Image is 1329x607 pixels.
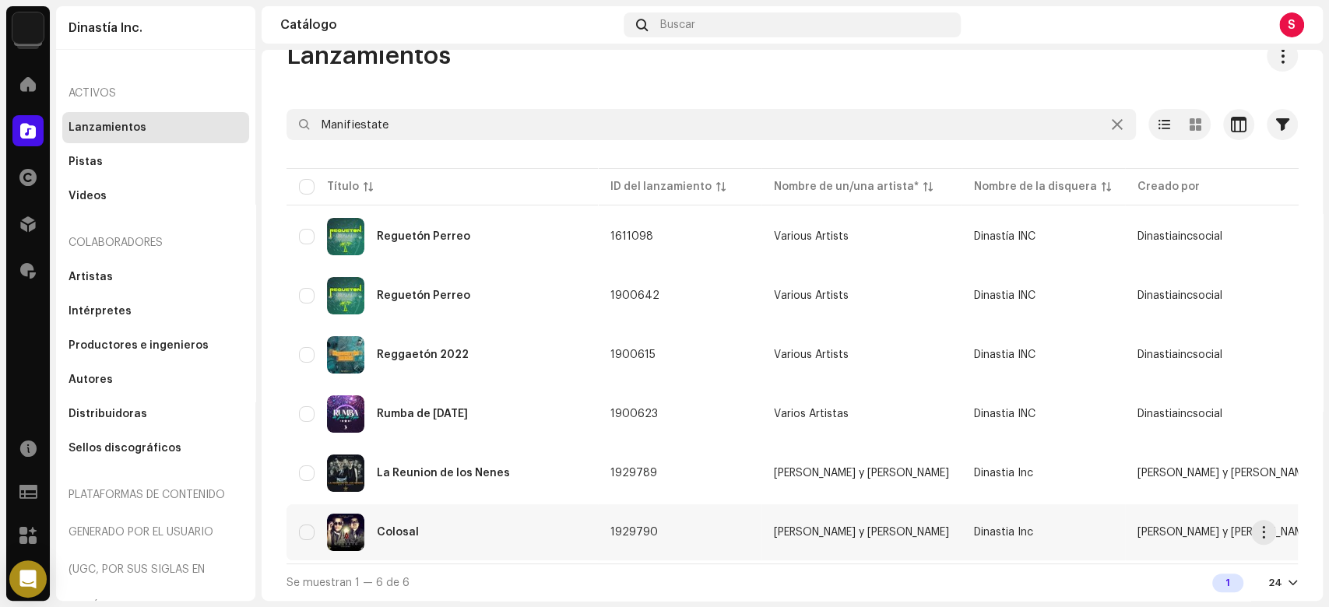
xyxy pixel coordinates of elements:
span: Buscar [660,19,695,31]
span: 1611098 [610,231,653,242]
img: c0c5d59f-031b-4d09-bfd1-51be164a240a [327,454,364,492]
re-m-nav-item: Distribuidoras [62,398,249,430]
div: Distribuidoras [69,408,147,420]
div: 1 [1212,574,1243,592]
re-m-nav-item: Productores e ingenieros [62,330,249,361]
span: Varios Artistas [774,409,949,419]
div: Nombre de la disquera [974,179,1097,195]
img: 74b38b29-b897-43a3-ba60-540214ac1b83 [327,218,364,255]
re-m-nav-item: Sellos discográficos [62,433,249,464]
span: Dinastia INC [974,349,1035,360]
div: Open Intercom Messenger [9,560,47,598]
span: Dinastiaincsocial [1137,231,1222,242]
div: Videos [69,190,107,202]
re-m-nav-item: Artistas [62,261,249,293]
span: Various Artists [774,231,949,242]
re-a-nav-header: Colaboradores [62,224,249,261]
div: Reguetón Perreo [377,231,470,242]
span: Dani y Magneto [774,527,949,538]
div: Intérpretes [69,305,132,318]
div: Rumba de Fin de Año [377,409,468,419]
div: [PERSON_NAME] y [PERSON_NAME] [774,468,949,479]
div: Reguetón Perreo [377,290,470,301]
span: 1929790 [610,527,658,538]
span: Dani y Magneto [1137,468,1313,479]
div: [PERSON_NAME] y [PERSON_NAME] [774,527,949,538]
div: ID del lanzamiento [610,179,712,195]
div: Artistas [69,271,113,283]
div: Pistas [69,156,103,168]
div: Lanzamientos [69,121,146,134]
span: Various Artists [774,349,949,360]
re-m-nav-item: Lanzamientos [62,112,249,143]
div: Reggaetón 2022 [377,349,469,360]
re-m-nav-item: Videos [62,181,249,212]
img: 10dc2bdf-f93b-425f-b4fc-2ea5c4a6a2b7 [327,395,364,433]
span: 1900642 [610,290,659,301]
span: 1929789 [610,468,657,479]
div: Autores [69,374,113,386]
input: Buscar [287,109,1136,140]
span: Dinastia INC [974,290,1035,301]
img: c5fe0a9e-c30e-41f1-bf0d-2b19f43bae5a [327,514,364,551]
span: Dinastiaincsocial [1137,290,1222,301]
div: Productores e ingenieros [69,339,209,352]
div: Catálogo [280,19,617,31]
re-m-nav-item: Intérpretes [62,296,249,327]
img: c6ead0ec-8cc2-4c91-8fff-e5cf37115bab [327,336,364,374]
span: Lanzamientos [287,40,451,72]
div: Varios Artistas [774,409,849,419]
div: Various Artists [774,349,849,360]
span: Dinastia INC [974,409,1035,419]
re-a-nav-header: Activos [62,75,249,112]
span: Dani y Magneto [774,468,949,479]
div: S [1279,12,1304,37]
span: Dinastia Inc [974,527,1033,538]
span: Various Artists [774,290,949,301]
span: Dinastia Inc [974,468,1033,479]
span: Dinastiaincsocial [1137,409,1222,419]
span: 1900615 [610,349,656,360]
re-m-nav-item: Autores [62,364,249,395]
span: 1900623 [610,409,658,419]
div: Colosal [377,527,419,538]
re-m-nav-item: Pistas [62,146,249,177]
img: 3b330a86-94f2-4dd2-8276-69e843e8f56c [327,277,364,314]
span: Dani y Magneto [1137,527,1313,538]
span: Se muestran 1 — 6 de 6 [287,577,410,588]
span: Dinastiaincsocial [1137,349,1222,360]
span: Dinastía INC [974,231,1035,242]
img: 48257be4-38e1-423f-bf03-81300282f8d9 [12,12,44,44]
div: La Reunion de los Nenes [377,468,510,479]
div: Título [327,179,359,195]
div: Sellos discográficos [69,442,181,454]
div: Various Artists [774,290,849,301]
div: Nombre de un/una artista* [774,179,919,195]
div: Various Artists [774,231,849,242]
div: 24 [1268,577,1282,589]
